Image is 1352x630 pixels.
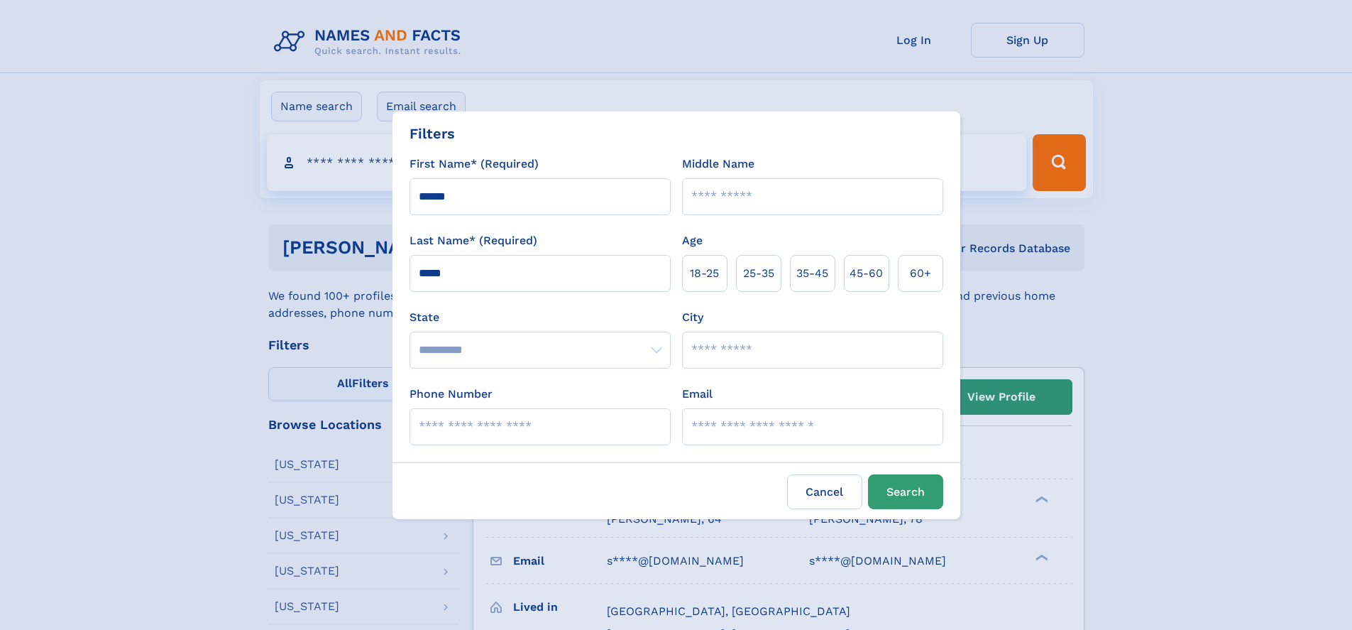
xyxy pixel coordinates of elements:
[743,265,774,282] span: 25‑35
[682,386,713,403] label: Email
[682,232,703,249] label: Age
[682,309,703,326] label: City
[410,123,455,144] div: Filters
[868,474,943,509] button: Search
[796,265,828,282] span: 35‑45
[410,386,493,403] label: Phone Number
[410,232,537,249] label: Last Name* (Required)
[787,474,862,509] label: Cancel
[682,156,754,173] label: Middle Name
[690,265,719,282] span: 18‑25
[410,156,539,173] label: First Name* (Required)
[910,265,931,282] span: 60+
[850,265,883,282] span: 45‑60
[410,309,671,326] label: State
